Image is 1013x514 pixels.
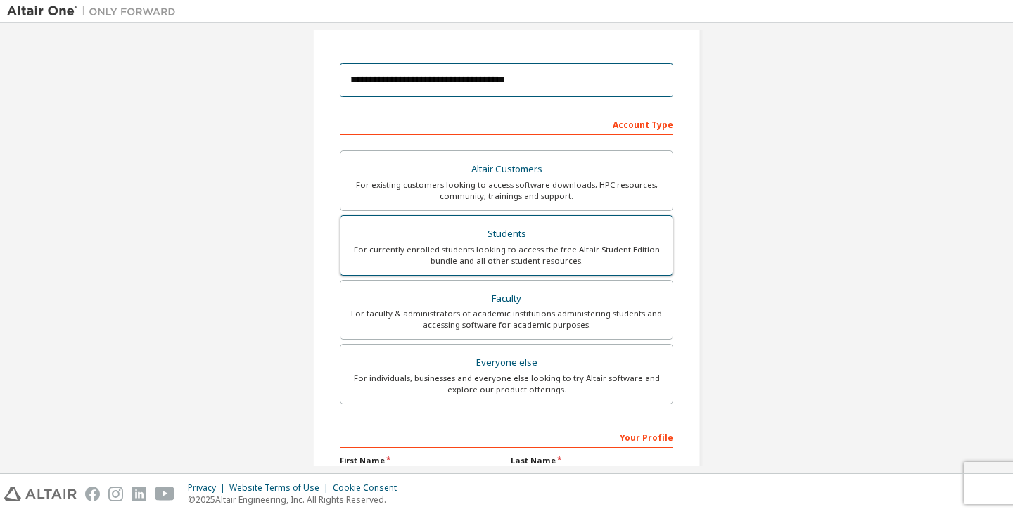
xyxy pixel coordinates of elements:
[155,487,175,501] img: youtube.svg
[132,487,146,501] img: linkedin.svg
[349,179,664,202] div: For existing customers looking to access software downloads, HPC resources, community, trainings ...
[108,487,123,501] img: instagram.svg
[349,353,664,373] div: Everyone else
[188,494,405,506] p: © 2025 Altair Engineering, Inc. All Rights Reserved.
[349,289,664,309] div: Faculty
[349,244,664,266] div: For currently enrolled students looking to access the free Altair Student Edition bundle and all ...
[349,160,664,179] div: Altair Customers
[511,455,673,466] label: Last Name
[349,224,664,244] div: Students
[340,425,673,448] div: Your Profile
[229,482,333,494] div: Website Terms of Use
[349,308,664,330] div: For faculty & administrators of academic institutions administering students and accessing softwa...
[340,455,502,466] label: First Name
[349,373,664,395] div: For individuals, businesses and everyone else looking to try Altair software and explore our prod...
[340,113,673,135] div: Account Type
[4,487,77,501] img: altair_logo.svg
[7,4,183,18] img: Altair One
[333,482,405,494] div: Cookie Consent
[188,482,229,494] div: Privacy
[85,487,100,501] img: facebook.svg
